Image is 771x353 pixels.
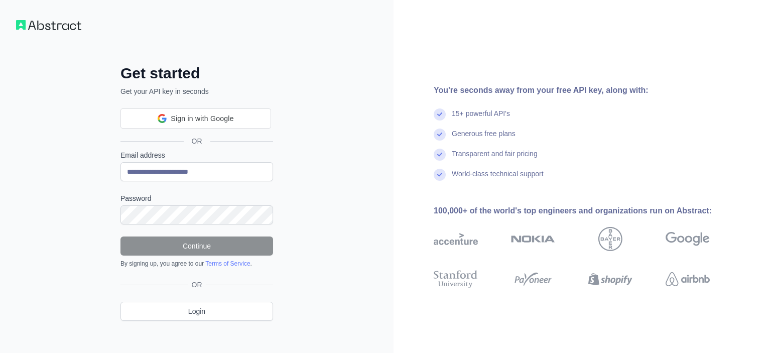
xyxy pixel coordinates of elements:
img: check mark [434,169,446,181]
h2: Get started [120,64,273,82]
div: 100,000+ of the world's top engineers and organizations run on Abstract: [434,205,742,217]
div: You're seconds away from your free API key, along with: [434,84,742,96]
div: World-class technical support [452,169,544,189]
img: bayer [598,227,622,251]
button: Continue [120,237,273,256]
img: check mark [434,129,446,141]
a: Terms of Service [205,260,250,267]
img: google [666,227,710,251]
div: Generous free plans [452,129,516,149]
img: shopify [588,268,632,290]
img: check mark [434,149,446,161]
label: Email address [120,150,273,160]
span: Sign in with Google [171,113,233,124]
div: Sign in with Google [120,108,271,129]
img: Workflow [16,20,81,30]
div: By signing up, you agree to our . [120,260,273,268]
img: airbnb [666,268,710,290]
span: OR [188,280,206,290]
div: 15+ powerful API's [452,108,510,129]
img: check mark [434,108,446,121]
a: Login [120,302,273,321]
span: OR [184,136,210,146]
img: stanford university [434,268,478,290]
img: nokia [511,227,555,251]
p: Get your API key in seconds [120,86,273,96]
label: Password [120,193,273,203]
img: payoneer [511,268,555,290]
div: Transparent and fair pricing [452,149,538,169]
img: accenture [434,227,478,251]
